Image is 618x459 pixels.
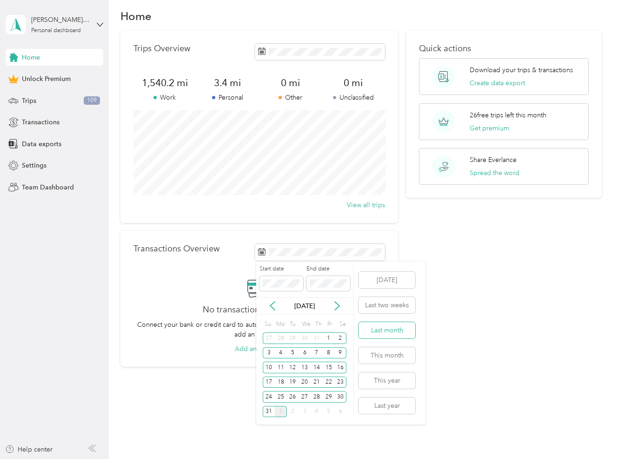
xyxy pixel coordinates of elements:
p: Work [133,93,196,102]
div: 2 [287,406,299,418]
div: 14 [311,362,323,373]
div: 4 [275,347,287,359]
span: 1,540.2 mi [133,76,196,89]
div: Fr [326,318,334,331]
div: 31 [263,406,275,418]
button: Last year [359,398,415,414]
div: Tu [288,318,297,331]
button: This month [359,347,415,364]
span: Data exports [22,139,61,149]
button: Spread the word [470,168,519,178]
div: 24 [263,391,275,403]
div: 18 [275,377,287,388]
div: 27 [263,332,275,344]
p: Share Everlance [470,155,517,165]
p: Transactions Overview [133,244,219,254]
p: Connect your bank or credit card to automatically sync your expenses, or manually add an expense. [133,320,385,339]
p: Quick actions [419,44,589,54]
span: 109 [84,96,100,105]
div: 20 [299,377,311,388]
p: 26 free trips left this month [470,110,546,120]
div: 12 [287,362,299,373]
p: Personal [196,93,259,102]
div: 29 [287,332,299,344]
span: 0 mi [322,76,385,89]
span: 0 mi [259,76,322,89]
div: 31 [311,332,323,344]
div: 5 [323,406,335,418]
div: 8 [323,347,335,359]
iframe: Everlance-gr Chat Button Frame [566,407,618,459]
div: 10 [263,362,275,373]
div: Su [263,318,272,331]
div: Sa [338,318,346,331]
div: We [300,318,311,331]
div: 30 [334,391,346,403]
div: 29 [323,391,335,403]
h2: No transactions recorded yet [203,305,316,315]
span: Trips [22,96,36,106]
span: Unlock Premium [22,74,71,84]
p: Download your trips & transactions [470,65,573,75]
button: Create data export [470,78,525,88]
p: [DATE] [285,301,324,311]
div: 11 [275,362,287,373]
div: 6 [334,406,346,418]
div: 30 [299,332,311,344]
div: 23 [334,377,346,388]
span: Settings [22,161,47,170]
div: 22 [323,377,335,388]
label: Start date [259,265,303,273]
div: 5 [287,347,299,359]
div: 25 [275,391,287,403]
div: Th [314,318,323,331]
div: 6 [299,347,311,359]
div: 17 [263,377,275,388]
div: 3 [299,406,311,418]
button: This year [359,372,415,389]
button: Last month [359,322,415,338]
span: 3.4 mi [196,76,259,89]
div: 13 [299,362,311,373]
p: Other [259,93,322,102]
span: Home [22,53,40,62]
div: 26 [287,391,299,403]
p: Unclassified [322,93,385,102]
button: Help center [5,445,53,454]
div: 27 [299,391,311,403]
label: End date [306,265,350,273]
button: [DATE] [359,272,415,288]
div: 1 [323,332,335,344]
h1: Home [120,11,152,21]
div: 7 [311,347,323,359]
div: 19 [287,377,299,388]
div: 16 [334,362,346,373]
div: 28 [311,391,323,403]
span: Transactions [22,117,60,127]
div: 15 [323,362,335,373]
span: Team Dashboard [22,182,74,192]
div: 2 [334,332,346,344]
div: 1 [275,406,287,418]
div: Mo [275,318,285,331]
button: Add an expense [235,344,284,354]
button: Get premium [470,123,509,133]
div: [PERSON_NAME][EMAIL_ADDRESS][DOMAIN_NAME] [31,15,89,25]
div: 28 [275,332,287,344]
button: Last two weeks [359,297,415,313]
div: 4 [311,406,323,418]
div: Personal dashboard [31,28,81,34]
p: Trips Overview [133,44,190,54]
div: 9 [334,347,346,359]
div: 3 [263,347,275,359]
div: 21 [311,377,323,388]
button: View all trips [347,200,385,210]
